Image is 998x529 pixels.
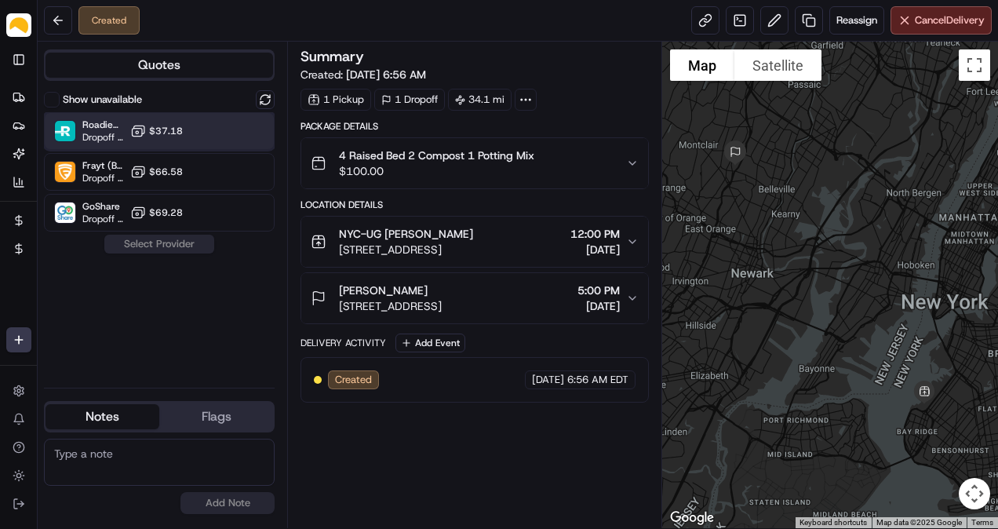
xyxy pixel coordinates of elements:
[130,164,183,180] button: $66.58
[301,273,647,323] button: [PERSON_NAME][STREET_ADDRESS]5:00 PM[DATE]
[6,13,31,38] img: Parsel
[448,89,512,111] div: 34.1 mi
[300,49,364,64] h3: Summary
[16,228,41,258] img: Wisdom Oko
[170,243,176,255] span: •
[666,508,718,528] img: Google
[666,508,718,528] a: Open this area in Google Maps (opens a new window)
[339,148,534,163] span: 4 Raised Bed 2 Compost 1 Potting Mix
[570,226,620,242] span: 12:00 PM
[891,6,992,35] button: CancelDelivery
[335,373,372,387] span: Created
[82,172,124,184] span: Dropoff ETA -
[300,67,426,82] span: Created:
[267,154,286,173] button: Start new chat
[82,131,124,144] span: Dropoff ETA -
[876,518,962,527] span: Map data ©2025 Google
[16,15,47,46] img: Nash
[799,517,867,528] button: Keyboard shortcuts
[300,89,371,111] div: 1 Pickup
[156,346,190,358] span: Pylon
[31,243,44,256] img: 1736555255976-a54dd68f-1ca7-489b-9aae-adbdc363a1c4
[16,203,100,216] div: Past conversations
[339,242,473,257] span: [STREET_ADDRESS]
[49,243,167,255] span: Wisdom [PERSON_NAME]
[46,53,273,78] button: Quotes
[130,123,183,139] button: $37.18
[71,165,216,177] div: We're available if you need us!
[301,138,647,188] button: 4 Raised Bed 2 Compost 1 Potting Mix$100.00
[734,49,821,81] button: Show satellite imagery
[959,49,990,81] button: Toggle fullscreen view
[829,6,884,35] button: Reassign
[243,200,286,219] button: See all
[82,119,124,131] span: Roadie (P2P)
[149,166,183,178] span: $66.58
[339,298,442,314] span: [STREET_ADDRESS]
[55,162,75,182] img: Frayt (BnB)
[959,478,990,509] button: Map camera controls
[570,242,620,257] span: [DATE]
[670,49,734,81] button: Show street map
[971,518,993,527] a: Terms
[567,373,628,387] span: 6:56 AM EDT
[836,13,877,27] span: Reassign
[577,298,620,314] span: [DATE]
[149,206,183,219] span: $69.28
[300,199,648,211] div: Location Details
[300,120,648,133] div: Package Details
[159,404,273,429] button: Flags
[339,283,428,298] span: [PERSON_NAME]
[339,226,473,242] span: NYC-UG [PERSON_NAME]
[126,301,258,330] a: 💻API Documentation
[395,334,465,352] button: Add Event
[33,149,61,177] img: 8571987876998_91fb9ceb93ad5c398215_72.jpg
[6,6,31,44] button: Parsel
[148,308,252,323] span: API Documentation
[31,308,120,323] span: Knowledge Base
[133,309,145,322] div: 💻
[346,67,426,82] span: [DATE] 6:56 AM
[300,337,386,349] div: Delivery Activity
[9,301,126,330] a: 📗Knowledge Base
[149,125,183,137] span: $37.18
[130,205,183,221] button: $69.28
[577,283,620,298] span: 5:00 PM
[41,100,259,117] input: Clear
[82,200,124,213] span: GoShare
[71,149,257,165] div: Start new chat
[374,89,445,111] div: 1 Dropoff
[46,404,159,429] button: Notes
[179,243,211,255] span: [DATE]
[915,13,985,27] span: Cancel Delivery
[16,309,28,322] div: 📗
[16,62,286,87] p: Welcome 👋
[532,373,564,387] span: [DATE]
[55,121,75,141] img: Roadie (P2P)
[301,217,647,267] button: NYC-UG [PERSON_NAME][STREET_ADDRESS]12:00 PM[DATE]
[339,163,534,179] span: $100.00
[16,149,44,177] img: 1736555255976-a54dd68f-1ca7-489b-9aae-adbdc363a1c4
[111,345,190,358] a: Powered byPylon
[63,93,142,107] label: Show unavailable
[55,202,75,223] img: GoShare
[82,213,124,225] span: Dropoff ETA -
[82,159,124,172] span: Frayt (BnB)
